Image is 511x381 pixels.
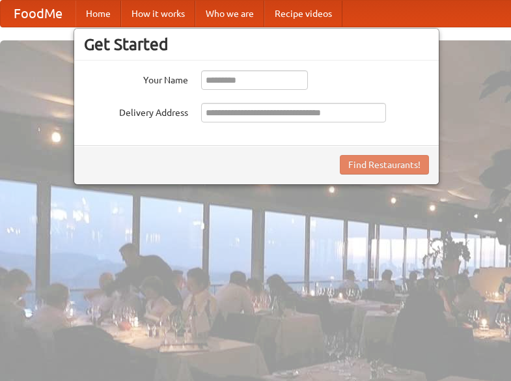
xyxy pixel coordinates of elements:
[76,1,121,27] a: Home
[1,1,76,27] a: FoodMe
[121,1,195,27] a: How it works
[195,1,264,27] a: Who we are
[340,155,429,175] button: Find Restaurants!
[84,35,429,54] h3: Get Started
[264,1,342,27] a: Recipe videos
[84,103,188,119] label: Delivery Address
[84,70,188,87] label: Your Name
